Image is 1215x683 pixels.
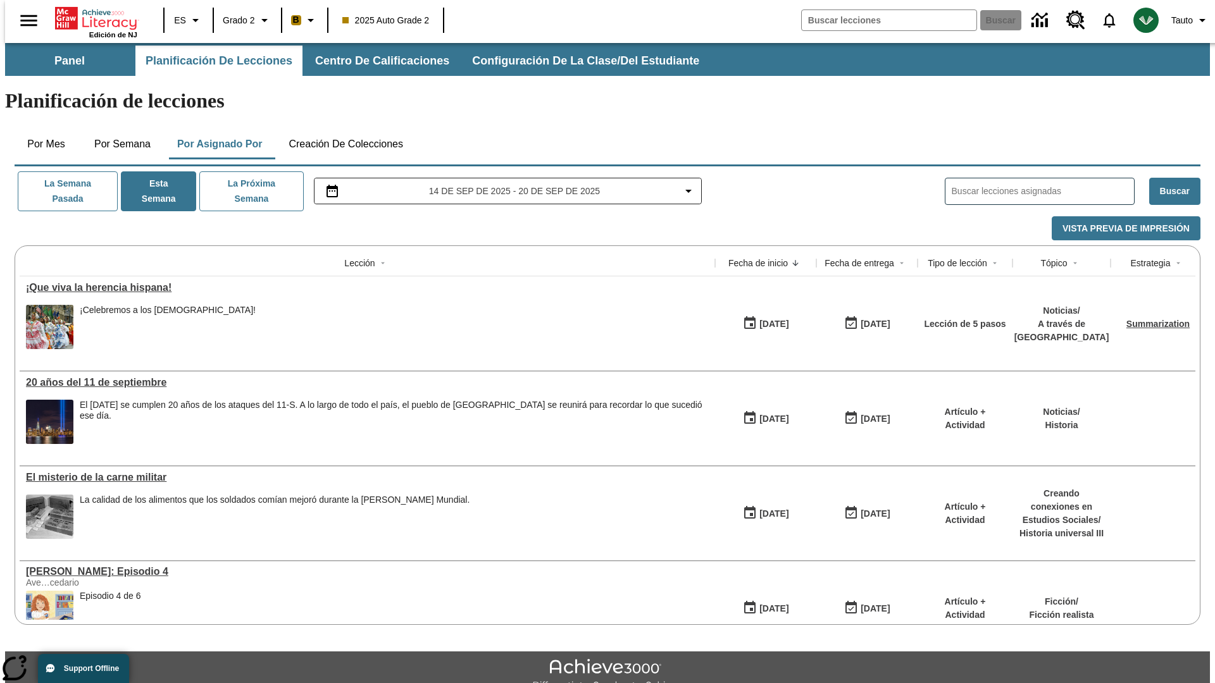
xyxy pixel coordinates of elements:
div: Ave…cedario [26,577,216,588]
div: ¡Que viva la herencia hispana! [26,282,709,293]
button: Vista previa de impresión [1052,216,1200,241]
a: Portada [55,6,137,31]
p: Lección de 5 pasos [924,317,1006,331]
button: Esta semana [121,171,196,211]
div: Subbarra de navegación [5,46,711,76]
button: 09/15/25: Primer día en que estuvo disponible la lección [738,312,793,336]
button: Sort [375,255,390,271]
button: 09/14/25: Primer día en que estuvo disponible la lección [738,596,793,620]
span: 2025 Auto Grade 2 [342,14,430,27]
div: Fecha de entrega [825,257,894,269]
span: Support Offline [64,664,119,673]
button: Support Offline [38,654,129,683]
div: [DATE] [861,601,890,617]
div: Estrategia [1130,257,1170,269]
a: ¡Que viva la herencia hispana!, Lecciones [26,282,709,293]
div: Portada [55,4,137,39]
span: Edición de NJ [89,31,137,39]
button: Por asignado por [167,129,273,159]
div: [DATE] [861,316,890,332]
button: Sort [1068,255,1083,271]
p: Artículo + Actividad [924,500,1006,527]
button: Por semana [84,129,161,159]
button: Creación de colecciones [278,129,413,159]
button: Por mes [15,129,78,159]
p: Artículo + Actividad [924,405,1006,432]
div: [DATE] [861,411,890,427]
button: 09/14/25: Último día en que podrá accederse la lección [840,407,894,431]
p: Creando conexiones en Estudios Sociales / [1019,487,1104,527]
div: [DATE] [759,411,788,427]
p: Ficción / [1030,595,1094,608]
a: Centro de información [1024,3,1059,38]
button: Sort [894,255,909,271]
div: Lección [344,257,375,269]
div: Elena Menope: Episodio 4 [26,566,709,577]
p: Noticias / [1043,405,1080,419]
button: Planificación de lecciones [135,46,302,76]
div: Subbarra de navegación [5,43,1210,76]
h1: Planificación de lecciones [5,89,1210,113]
div: El misterio de la carne militar [26,472,709,483]
p: Ficción realista [1030,608,1094,622]
button: Configuración de la clase/del estudiante [462,46,709,76]
button: Abrir el menú lateral [10,2,47,39]
div: ¡Celebremos a los hispanoamericanos! [80,305,256,349]
button: Centro de calificaciones [305,46,459,76]
p: Artículo + Actividad [924,595,1006,622]
button: La próxima semana [199,171,303,211]
button: La semana pasada [18,171,118,211]
button: Seleccione el intervalo de fechas opción del menú [320,183,697,199]
a: Centro de recursos, Se abrirá en una pestaña nueva. [1059,3,1093,37]
p: Historia [1043,419,1080,432]
img: dos filas de mujeres hispanas en un desfile que celebra la cultura hispana. Las mujeres lucen col... [26,305,73,349]
button: Grado: Grado 2, Elige un grado [218,9,277,32]
button: Buscar [1149,178,1200,205]
div: El 11 de septiembre de 2021 se cumplen 20 años de los ataques del 11-S. A lo largo de todo el paí... [80,400,709,444]
div: Tópico [1040,257,1067,269]
img: Fotografía en blanco y negro que muestra cajas de raciones de comida militares con la etiqueta U.... [26,495,73,539]
div: ¡Celebremos a los [DEMOGRAPHIC_DATA]! [80,305,256,316]
span: Grado 2 [223,14,255,27]
img: Elena está sentada en la mesa de clase, poniendo pegamento en un trozo de papel. Encima de la mes... [26,591,73,635]
button: 09/21/25: Último día en que podrá accederse la lección [840,312,894,336]
button: Perfil/Configuración [1166,9,1215,32]
div: [DATE] [759,506,788,522]
p: A través de [GEOGRAPHIC_DATA] [1014,317,1109,344]
a: Summarization [1126,319,1190,329]
a: Notificaciones [1093,4,1126,37]
p: La calidad de los alimentos que los soldados comían mejoró durante la [PERSON_NAME] Mundial. [80,495,470,505]
button: 09/14/25: Último día en que podrá accederse la lección [840,596,894,620]
a: 20 años del 11 de septiembre, Lecciones [26,377,709,388]
span: 14 de sep de 2025 - 20 de sep de 2025 [429,185,600,198]
span: B [293,12,299,28]
div: [DATE] [759,601,788,617]
input: Buscar campo [802,10,976,30]
div: La calidad de los alimentos que los soldados comían mejoró durante la Segunda Guerra Mundial. [80,495,470,539]
svg: Collapse Date Range Filter [681,183,696,199]
button: Escoja un nuevo avatar [1126,4,1166,37]
input: Buscar lecciones asignadas [952,182,1134,200]
button: Sort [1171,255,1186,271]
span: Tauto [1171,14,1193,27]
img: Tributo con luces en la ciudad de Nueva York desde el Parque Estatal Liberty (Nueva Jersey) [26,400,73,444]
p: Noticias / [1014,304,1109,317]
p: Historia universal III [1019,527,1104,540]
div: [DATE] [759,316,788,332]
button: 09/14/25: Primer día en que estuvo disponible la lección [738,407,793,431]
div: Episodio 4 de 6 [80,591,141,635]
img: avatar image [1133,8,1159,33]
div: Fecha de inicio [728,257,788,269]
button: 09/14/25: Último día en que podrá accederse la lección [840,501,894,526]
div: Tipo de lección [928,257,987,269]
div: 20 años del 11 de septiembre [26,377,709,388]
button: Sort [987,255,1002,271]
div: El [DATE] se cumplen 20 años de los ataques del 11-S. A lo largo de todo el país, el pueblo de [G... [80,400,709,421]
div: Episodio 4 de 6 [80,591,141,601]
button: Lenguaje: ES, Selecciona un idioma [168,9,209,32]
button: Panel [6,46,133,76]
